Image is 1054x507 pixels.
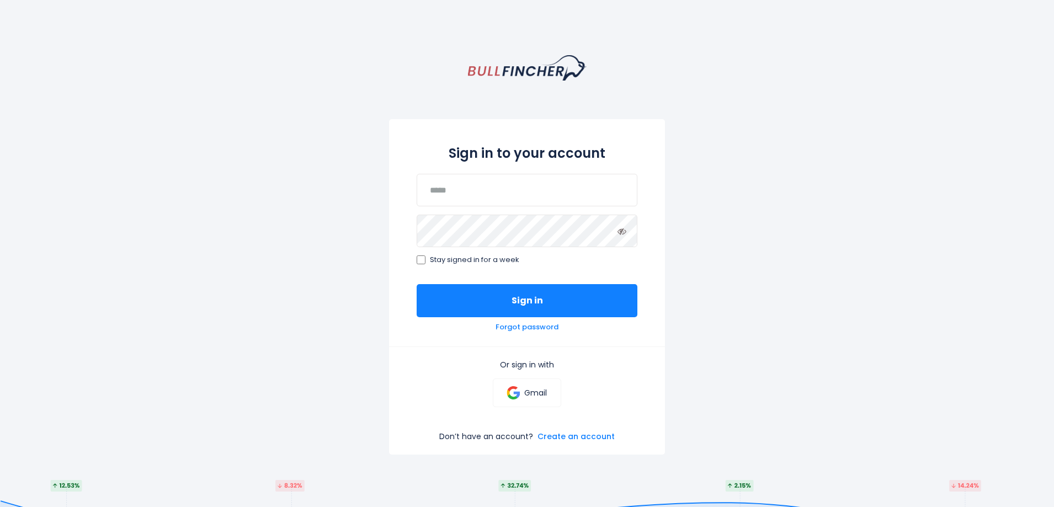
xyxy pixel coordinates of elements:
[468,55,587,81] a: homepage
[417,143,637,163] h2: Sign in to your account
[417,255,425,264] input: Stay signed in for a week
[430,255,519,265] span: Stay signed in for a week
[417,360,637,370] p: Or sign in with
[537,431,615,441] a: Create an account
[417,284,637,317] button: Sign in
[496,323,558,332] a: Forgot password
[524,388,547,398] p: Gmail
[493,378,561,407] a: Gmail
[439,431,533,441] p: Don’t have an account?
